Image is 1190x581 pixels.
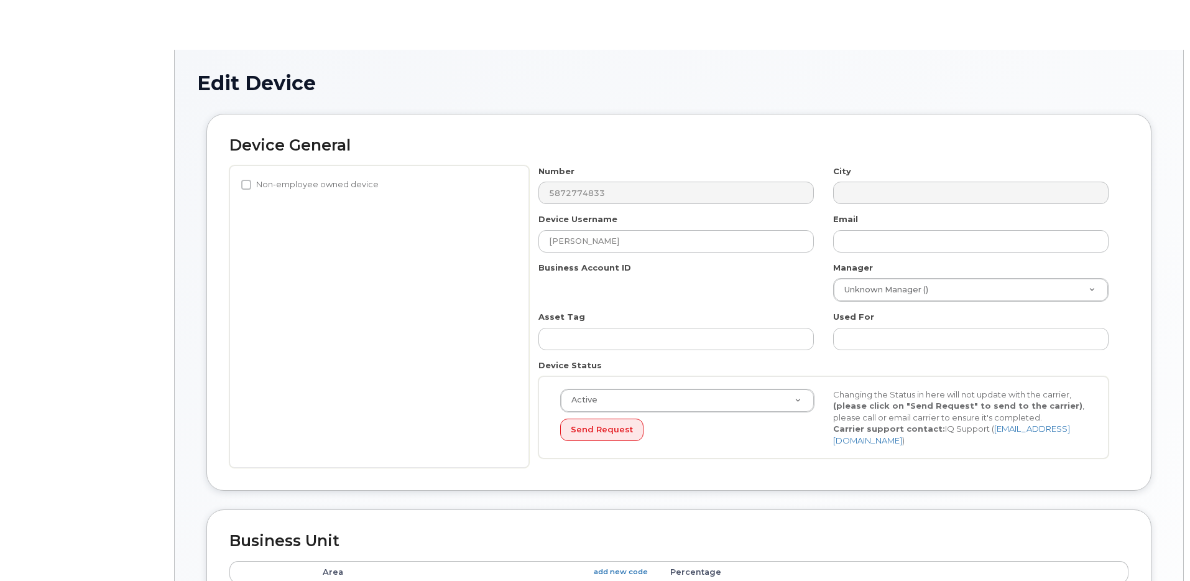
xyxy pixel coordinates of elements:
[833,213,858,225] label: Email
[834,279,1108,301] a: Unknown Manager ()
[561,389,814,412] a: Active
[833,262,873,274] label: Manager
[560,419,643,442] button: Send Request
[538,213,617,225] label: Device Username
[229,532,1128,550] h2: Business Unit
[241,180,251,190] input: Non-employee owned device
[833,424,1070,445] a: [EMAIL_ADDRESS][DOMAIN_NAME]
[229,137,1128,154] h2: Device General
[241,177,379,192] label: Non-employee owned device
[824,389,1097,447] div: Changing the Status in here will not update with the carrier, , please call or email carrier to e...
[538,311,585,323] label: Asset Tag
[833,165,851,177] label: City
[197,72,1161,94] h1: Edit Device
[564,394,597,406] span: Active
[594,567,648,577] a: add new code
[837,284,928,295] span: Unknown Manager ()
[538,360,602,371] label: Device Status
[833,401,1082,411] strong: (please click on "Send Request" to send to the carrier)
[833,424,945,434] strong: Carrier support contact:
[538,165,574,177] label: Number
[833,311,874,323] label: Used For
[538,262,631,274] label: Business Account ID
